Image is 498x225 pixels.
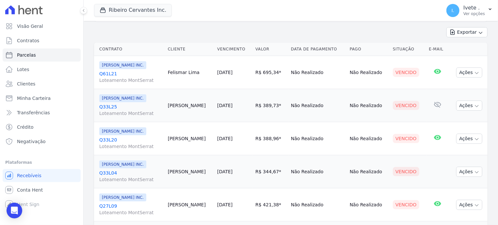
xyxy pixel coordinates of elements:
[165,155,215,188] td: [PERSON_NAME]
[288,188,347,221] td: Não Realizado
[17,37,39,44] span: Contratos
[165,122,215,155] td: [PERSON_NAME]
[393,200,419,209] div: Vencido
[217,103,233,108] a: [DATE]
[288,56,347,89] td: Não Realizado
[99,203,163,216] a: Q27L09Loteamento MontSerrat
[17,66,29,73] span: Lotes
[17,23,43,29] span: Visão Geral
[17,138,46,145] span: Negativação
[288,155,347,188] td: Não Realizado
[456,167,482,177] button: Ações
[347,43,390,56] th: Pago
[253,43,288,56] th: Valor
[3,106,81,119] a: Transferências
[253,122,288,155] td: R$ 388,96
[3,92,81,105] a: Minha Carteira
[165,89,215,122] td: [PERSON_NAME]
[17,95,51,102] span: Minha Carteira
[165,188,215,221] td: [PERSON_NAME]
[94,4,172,16] button: Ribeiro Cervantes Inc.
[393,68,419,77] div: Vencido
[452,8,455,13] span: I.
[99,209,163,216] span: Loteamento MontSerrat
[347,122,390,155] td: Não Realizado
[99,194,146,201] span: [PERSON_NAME] INC.
[217,202,233,207] a: [DATE]
[99,61,146,69] span: [PERSON_NAME] INC.
[99,137,163,150] a: Q33L20Loteamento MontSerrat
[17,81,35,87] span: Clientes
[3,20,81,33] a: Visão Geral
[17,124,34,130] span: Crédito
[5,159,78,166] div: Plataformas
[456,134,482,144] button: Ações
[99,77,163,84] span: Loteamento MontSerrat
[99,160,146,168] span: [PERSON_NAME] INC.
[3,183,81,197] a: Conta Hent
[456,200,482,210] button: Ações
[393,101,419,110] div: Vencido
[215,43,253,56] th: Vencimento
[3,63,81,76] a: Lotes
[288,43,347,56] th: Data de Pagamento
[17,187,43,193] span: Conta Hent
[3,121,81,134] a: Crédito
[463,5,485,11] p: Ivete .
[99,103,163,117] a: Q33L25Loteamento MontSerrat
[165,56,215,89] td: Felismar Lima
[3,48,81,62] a: Parcelas
[390,43,426,56] th: Situação
[253,155,288,188] td: R$ 344,67
[456,101,482,111] button: Ações
[3,77,81,90] a: Clientes
[217,70,233,75] a: [DATE]
[99,143,163,150] span: Loteamento MontSerrat
[393,134,419,143] div: Vencido
[217,136,233,141] a: [DATE]
[288,89,347,122] td: Não Realizado
[426,43,449,56] th: E-mail
[253,89,288,122] td: R$ 389,73
[17,172,41,179] span: Recebíveis
[3,169,81,182] a: Recebíveis
[393,167,419,176] div: Vencido
[99,94,146,102] span: [PERSON_NAME] INC.
[217,169,233,174] a: [DATE]
[446,27,488,37] button: Exportar
[99,170,163,183] a: Q33L04Loteamento MontSerrat
[347,155,390,188] td: Não Realizado
[17,109,50,116] span: Transferências
[253,188,288,221] td: R$ 421,38
[347,188,390,221] td: Não Realizado
[3,135,81,148] a: Negativação
[441,1,498,20] button: I. Ivete . Ver opções
[3,34,81,47] a: Contratos
[463,11,485,16] p: Ver opções
[99,110,163,117] span: Loteamento MontSerrat
[99,176,163,183] span: Loteamento MontSerrat
[7,203,22,218] div: Open Intercom Messenger
[99,70,163,84] a: Q61L21Loteamento MontSerrat
[456,67,482,78] button: Ações
[17,52,36,58] span: Parcelas
[253,56,288,89] td: R$ 695,34
[288,122,347,155] td: Não Realizado
[99,127,146,135] span: [PERSON_NAME] INC.
[94,43,165,56] th: Contrato
[347,89,390,122] td: Não Realizado
[165,43,215,56] th: Cliente
[347,56,390,89] td: Não Realizado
